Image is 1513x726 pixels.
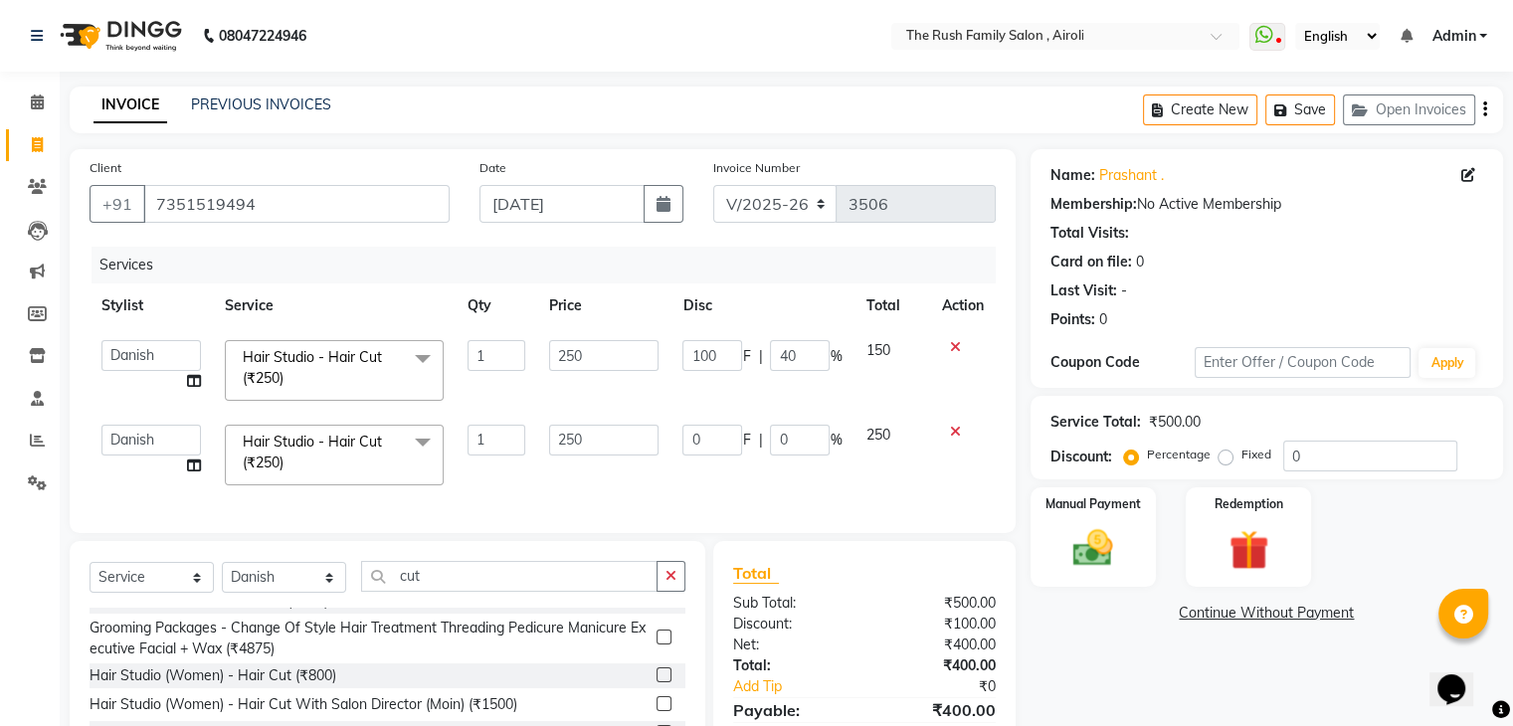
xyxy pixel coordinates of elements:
span: | [758,346,762,367]
input: Search or Scan [361,561,658,592]
a: INVOICE [94,88,167,123]
a: x [284,454,292,471]
span: F [742,430,750,451]
span: Total [733,563,779,584]
div: Discount: [1050,447,1112,467]
span: Admin [1431,26,1475,47]
div: ₹500.00 [864,593,1011,614]
label: Fixed [1241,446,1271,463]
div: Services [92,247,1011,283]
a: x [284,369,292,387]
button: Create New [1143,94,1257,125]
div: ₹400.00 [864,635,1011,655]
th: Service [213,283,456,328]
a: Prashant . [1099,165,1164,186]
div: - [1121,280,1127,301]
a: Continue Without Payment [1035,603,1499,624]
button: Apply [1418,348,1475,378]
div: Coupon Code [1050,352,1195,373]
div: Grooming Packages - Change Of Style Hair Treatment Threading Pedicure Manicure Executive Facial +... [90,618,649,659]
span: F [742,346,750,367]
div: 0 [1136,252,1144,272]
input: Search by Name/Mobile/Email/Code [143,185,450,223]
div: Hair Studio (Women) - Hair Cut With Salon Director (Moin) (₹1500) [90,694,517,715]
img: logo [51,8,187,64]
th: Disc [670,283,853,328]
div: 0 [1099,309,1107,330]
div: ₹400.00 [864,655,1011,676]
span: 150 [865,341,889,359]
div: Membership: [1050,194,1137,215]
button: Save [1265,94,1335,125]
div: ₹500.00 [1149,412,1201,433]
div: ₹0 [888,676,1010,697]
label: Redemption [1215,495,1283,513]
th: Total [853,283,929,328]
label: Date [479,159,506,177]
div: ₹400.00 [864,698,1011,722]
label: Invoice Number [713,159,800,177]
label: Percentage [1147,446,1211,463]
div: Service Total: [1050,412,1141,433]
label: Client [90,159,121,177]
div: Points: [1050,309,1095,330]
div: Discount: [718,614,864,635]
span: | [758,430,762,451]
div: ₹100.00 [864,614,1011,635]
b: 08047224946 [219,8,306,64]
th: Price [537,283,670,328]
span: 250 [865,426,889,444]
div: Card on file: [1050,252,1132,272]
th: Qty [456,283,537,328]
div: Net: [718,635,864,655]
img: _gift.svg [1217,525,1281,575]
button: +91 [90,185,145,223]
div: Total Visits: [1050,223,1129,244]
div: No Active Membership [1050,194,1483,215]
button: Open Invoices [1343,94,1475,125]
img: _cash.svg [1060,525,1125,571]
a: Add Tip [718,676,888,697]
span: % [830,346,842,367]
th: Action [930,283,996,328]
div: Hair Studio (Women) - Hair Cut (₹800) [90,665,336,686]
div: Name: [1050,165,1095,186]
label: Manual Payment [1045,495,1141,513]
span: Hair Studio - Hair Cut (₹250) [243,348,382,387]
div: Payable: [718,698,864,722]
div: Sub Total: [718,593,864,614]
div: Total: [718,655,864,676]
span: Hair Studio - Hair Cut (₹250) [243,433,382,471]
a: PREVIOUS INVOICES [191,95,331,113]
iframe: chat widget [1429,646,1493,706]
div: Last Visit: [1050,280,1117,301]
span: % [830,430,842,451]
th: Stylist [90,283,213,328]
input: Enter Offer / Coupon Code [1195,347,1412,378]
